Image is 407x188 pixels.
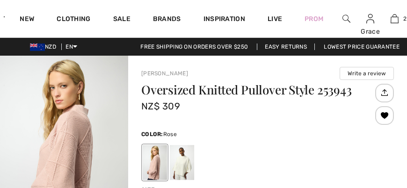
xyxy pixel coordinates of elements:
[163,131,177,137] span: Rose
[268,14,282,24] a: Live
[113,15,131,25] a: Sale
[143,145,167,180] div: Rose
[347,118,398,141] iframe: Opens a widget where you can find more information
[383,13,407,24] a: 2
[257,43,315,50] a: Easy Returns
[30,43,45,51] img: New Zealand Dollar
[57,15,90,25] a: Clothing
[203,15,245,25] span: Inspiration
[30,43,60,50] span: NZD
[391,13,399,24] img: My Bag
[359,27,382,36] div: Grace
[170,145,194,180] div: Winter White
[403,14,407,23] span: 2
[141,101,180,112] span: NZ$ 309
[141,131,163,137] span: Color:
[340,67,394,80] button: Write a review
[141,84,373,96] h1: Oversized Knitted Pullover Style 253943
[366,13,374,24] img: My Info
[342,13,350,24] img: search the website
[305,14,323,24] a: Prom
[4,7,5,26] img: 1ère Avenue
[65,43,77,50] span: EN
[316,43,407,50] a: Lowest Price Guarantee
[153,15,181,25] a: Brands
[20,15,34,25] a: New
[377,85,392,101] img: Share
[141,70,188,77] a: [PERSON_NAME]
[366,14,374,23] a: Sign In
[133,43,255,50] a: Free shipping on orders over $250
